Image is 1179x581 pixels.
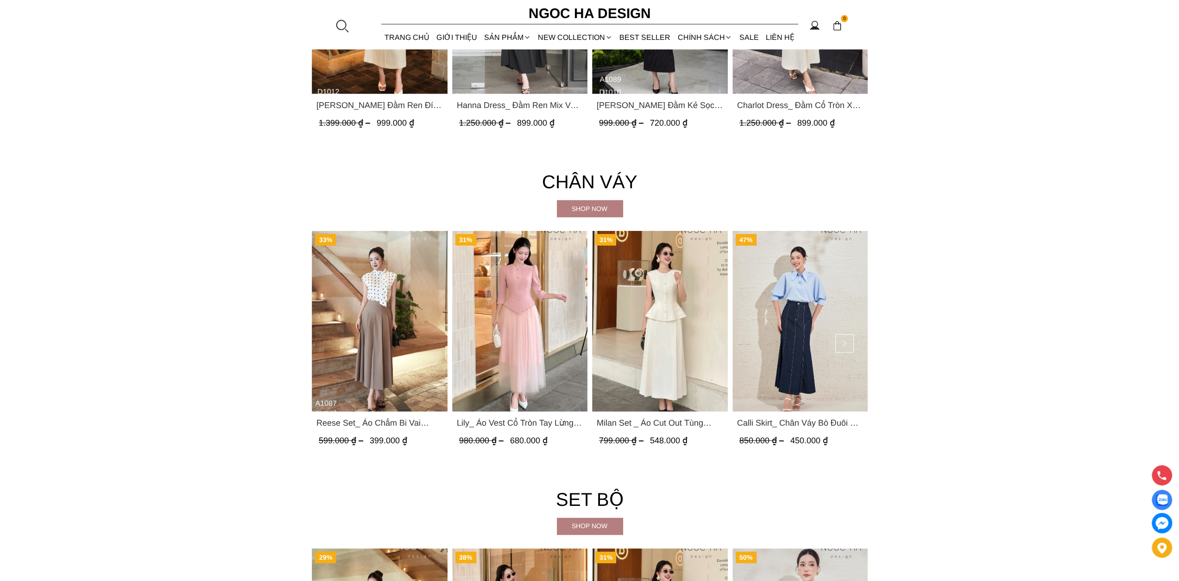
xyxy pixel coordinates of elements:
[316,99,443,112] span: [PERSON_NAME] Đầm Ren Đính Hoa Túi Màu Kem D1012
[737,416,863,429] span: Calli Skirt_ Chân Váy Bò Đuôi Cá May Chỉ Nổi CV137
[456,99,583,112] a: Link to Hanna Dress_ Đầm Ren Mix Vải Thô Màu Đen D1011
[456,416,583,429] a: Link to Lily_ Áo Vest Cổ Tròn Tay Lừng Mix Chân Váy Lưới Màu Hồng A1082+CV140
[510,436,547,445] span: 680.000 ₫
[732,231,868,412] a: Product image - Calli Skirt_ Chân Váy Bò Đuôi Cá May Chỉ Nổi CV137
[597,99,723,112] span: [PERSON_NAME] Đầm Kẻ Sọc Sát Nách Khóa Đồng D1010
[381,25,433,50] a: TRANG CHỦ
[762,25,798,50] a: LIÊN HỆ
[452,231,587,412] a: Product image - Lily_ Áo Vest Cổ Tròn Tay Lừng Mix Chân Váy Lưới Màu Hồng A1082+CV140
[597,416,723,429] span: Milan Set _ Áo Cut Out Tùng Không Tay Kết Hợp Chân Váy Xếp Ly A1080+CV139
[316,99,443,112] a: Link to Catherine Dress_ Đầm Ren Đính Hoa Túi Màu Kem D1012
[316,416,443,429] span: Reese Set_ Áo Chấm Bi Vai Chờm Mix Chân Váy Xếp Ly Hông Màu Nâu Tây A1087+CV142
[456,416,583,429] span: Lily_ Áo Vest Cổ Tròn Tay Lừng Mix Chân Váy Lưới Màu Hồng A1082+CV140
[674,25,736,50] div: Chính sách
[312,485,868,514] h4: Set bộ
[739,436,786,445] span: 850.000 ₫
[456,99,583,112] span: Hanna Dress_ Đầm Ren Mix Vải Thô Màu Đen D1011
[737,99,863,112] span: Charlot Dress_ Đầm Cổ Tròn Xếp Ly Giữa Kèm Đai Màu Kem D1009
[557,521,623,531] div: Shop now
[737,416,863,429] a: Link to Calli Skirt_ Chân Váy Bò Đuôi Cá May Chỉ Nổi CV137
[739,119,793,128] span: 1.250.000 ₫
[520,2,659,25] a: Ngoc Ha Design
[797,119,834,128] span: 899.000 ₫
[1152,513,1172,533] a: messenger
[832,21,842,31] img: img-CART-ICON-ksit0nf1
[597,99,723,112] a: Link to Mary Dress_ Đầm Kẻ Sọc Sát Nách Khóa Đồng D1010
[316,416,443,429] a: Link to Reese Set_ Áo Chấm Bi Vai Chờm Mix Chân Váy Xếp Ly Hông Màu Nâu Tây A1087+CV142
[616,25,674,50] a: BEST SELLER
[319,436,366,445] span: 599.000 ₫
[459,436,505,445] span: 980.000 ₫
[650,436,687,445] span: 548.000 ₫
[312,231,448,412] a: Product image - Reese Set_ Áo Chấm Bi Vai Chờm Mix Chân Váy Xếp Ly Hông Màu Nâu Tây A1087+CV142
[599,119,646,128] span: 999.000 ₫
[377,119,414,128] span: 999.000 ₫
[790,436,827,445] span: 450.000 ₫
[480,25,534,50] div: SẢN PHẨM
[433,25,480,50] a: GIỚI THIỆU
[737,99,863,112] a: Link to Charlot Dress_ Đầm Cổ Tròn Xếp Ly Giữa Kèm Đai Màu Kem D1009
[597,416,723,429] a: Link to Milan Set _ Áo Cut Out Tùng Không Tay Kết Hợp Chân Váy Xếp Ly A1080+CV139
[592,231,728,412] a: Product image - Milan Set _ Áo Cut Out Tùng Không Tay Kết Hợp Chân Váy Xếp Ly A1080+CV139
[459,119,512,128] span: 1.250.000 ₫
[557,204,623,214] div: Shop now
[736,25,762,50] a: SALE
[599,436,646,445] span: 799.000 ₫
[312,167,868,197] h4: Chân váy
[557,518,623,535] a: Shop now
[319,119,372,128] span: 1.399.000 ₫
[841,15,848,23] span: 0
[557,200,623,217] a: Shop now
[1152,490,1172,510] a: Display image
[517,119,554,128] span: 899.000 ₫
[370,436,407,445] span: 399.000 ₫
[1156,494,1167,506] img: Display image
[534,25,616,50] a: NEW COLLECTION
[650,119,687,128] span: 720.000 ₫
